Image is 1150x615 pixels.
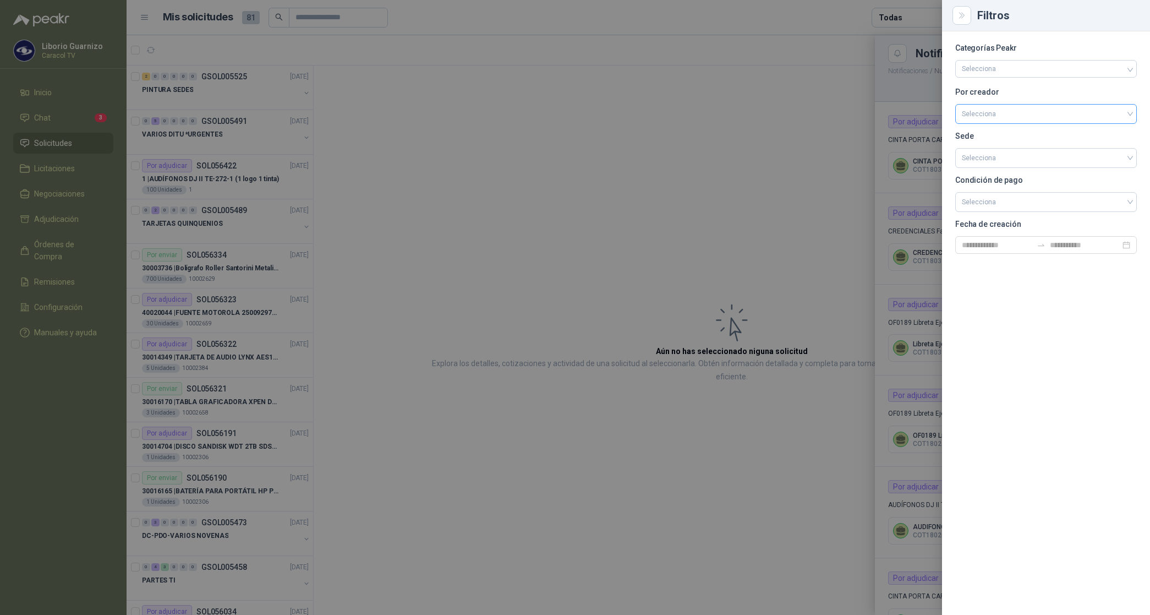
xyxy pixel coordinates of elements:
p: Condición de pago [955,177,1137,183]
span: to [1037,241,1045,249]
p: Fecha de creación [955,221,1137,227]
div: Filtros [977,10,1137,21]
p: Categorías Peakr [955,45,1137,51]
span: swap-right [1037,241,1045,249]
p: Sede [955,133,1137,139]
p: Por creador [955,89,1137,95]
button: Close [955,9,968,22]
